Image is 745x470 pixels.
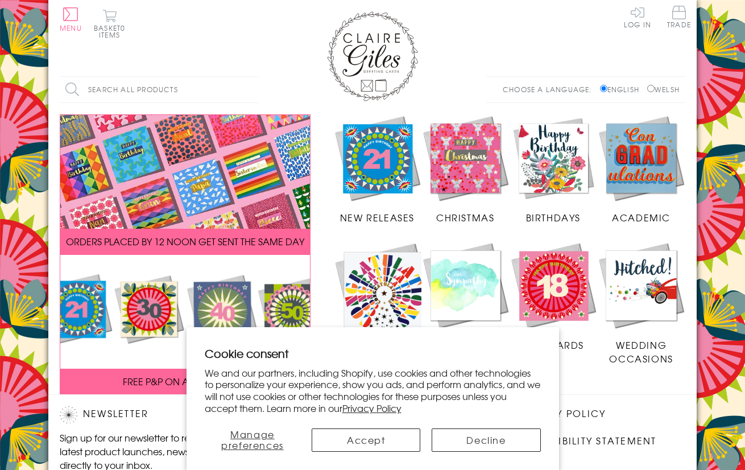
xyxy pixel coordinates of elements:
span: Manage preferences [221,427,284,452]
a: Wedding Occasions [597,241,685,365]
input: English [600,85,607,92]
a: New Releases [333,114,421,225]
a: Congratulations [333,241,436,366]
a: Age Cards [510,241,598,352]
a: Academic [597,114,685,225]
span: Academic [612,211,670,224]
a: Birthdays [510,114,598,225]
label: English [600,84,645,94]
a: Christmas [421,114,510,225]
span: Wedding Occasions [609,338,673,365]
img: Claire Giles Greetings Cards [327,11,418,101]
span: Christmas [436,211,494,224]
a: Sympathy [421,241,510,352]
p: We and our partners, including Shopify, use cookies and other technologies to personalize your ex... [205,367,541,414]
button: Manage preferences [205,428,301,452]
span: New Releases [340,211,415,224]
input: Search [247,77,259,102]
a: Privacy Policy [342,401,402,415]
a: Privacy Policy [515,406,606,422]
button: Menu [60,7,82,31]
span: Trade [667,6,691,28]
input: Search all products [60,77,259,102]
span: Birthdays [526,211,581,224]
a: Trade [667,6,691,30]
button: Decline [432,428,540,452]
a: Accessibility Statement [515,434,657,449]
span: ORDERS PLACED BY 12 NOON GET SENT THE SAME DAY [66,234,304,248]
h2: Cookie consent [205,345,541,361]
button: Accept [312,428,420,452]
p: Choose a language: [503,84,598,94]
span: FREE P&P ON ALL UK ORDERS [123,374,248,388]
input: Welsh [647,85,655,92]
a: Log In [624,6,651,28]
label: Welsh [647,84,680,94]
h2: Newsletter [60,406,253,423]
span: Menu [60,23,82,33]
button: Basket0 items [94,9,125,38]
span: 0 items [99,23,125,40]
